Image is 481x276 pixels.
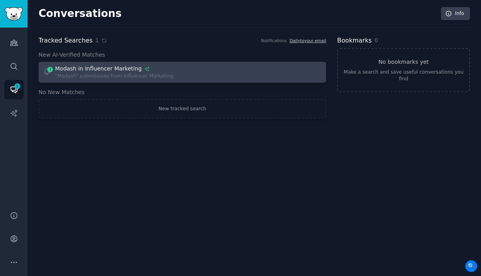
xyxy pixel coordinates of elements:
h2: Bookmarks [337,36,372,46]
div: Make a search and save useful conversations you find [343,69,464,83]
a: No bookmarks yetMake a search and save useful conversations you find [337,48,470,92]
span: 1 [95,36,99,44]
div: Notifications [261,38,287,43]
span: 🔍 [465,260,477,272]
a: 1 [4,80,24,99]
a: Dailytoyour email [289,38,326,43]
span: New AI-Verified Matches [39,51,105,59]
a: 1Modash in Influencer Marketing"Modash" submissions from Influencer Marketing [39,62,326,83]
a: Info [441,7,470,20]
div: "Modash" submissions from Influencer Marketing [55,73,173,80]
span: 1 [14,83,21,89]
a: New tracked search [39,99,326,119]
img: GummySearch logo [5,7,23,21]
span: 1 [47,67,54,72]
div: Modash in Influencer Marketing [55,65,142,73]
h3: No bookmarks yet [378,58,429,66]
span: 0 [374,37,378,43]
span: No New Matches [39,88,85,96]
h2: Conversations [39,7,122,20]
h2: Tracked Searches [39,36,92,46]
